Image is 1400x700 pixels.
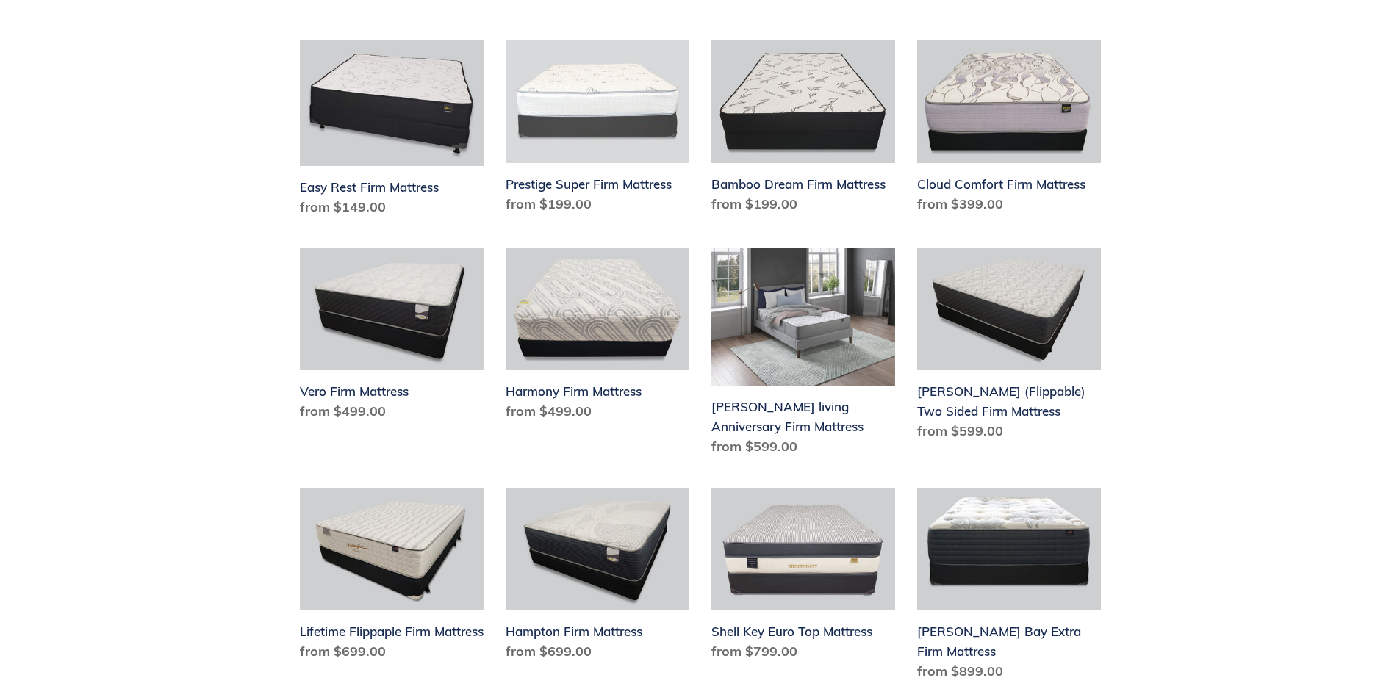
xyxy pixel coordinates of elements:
a: Hampton Firm Mattress [506,488,689,667]
a: Bamboo Dream Firm Mattress [711,40,895,220]
a: Scott living Anniversary Firm Mattress [711,248,895,463]
a: Lifetime Flippaple Firm Mattress [300,488,484,667]
a: Shell Key Euro Top Mattress [711,488,895,667]
a: Harmony Firm Mattress [506,248,689,427]
a: Vero Firm Mattress [300,248,484,427]
a: Easy Rest Firm Mattress [300,40,484,223]
a: Del Ray (Flippable) Two Sided Firm Mattress [917,248,1101,447]
a: Chadwick Bay Extra Firm Mattress [917,488,1101,687]
a: Prestige Super Firm Mattress [506,40,689,220]
a: Cloud Comfort Firm Mattress [917,40,1101,220]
